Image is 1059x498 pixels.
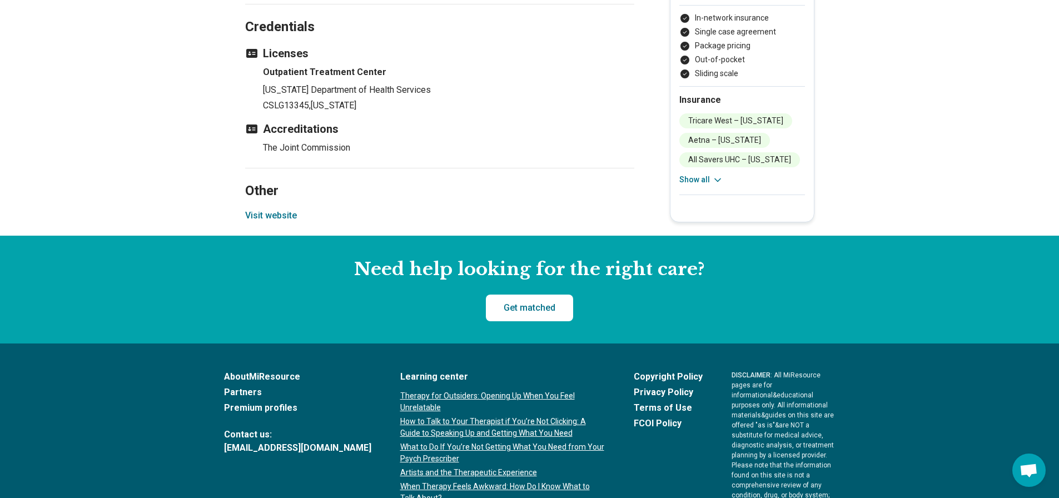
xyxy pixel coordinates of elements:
[732,371,770,379] span: DISCLAIMER
[263,83,634,97] p: [US_STATE] Department of Health Services
[679,12,805,79] ul: Payment options
[400,390,605,414] a: Therapy for Outsiders: Opening Up When You Feel Unrelatable
[400,370,605,384] a: Learning center
[634,417,703,430] a: FCOI Policy
[679,113,792,128] li: Tricare West – [US_STATE]
[309,100,356,111] span: , [US_STATE]
[224,386,371,399] a: Partners
[486,295,573,321] a: Get matched
[224,401,371,415] a: Premium profiles
[679,152,800,167] li: All Savers UHC – [US_STATE]
[245,209,297,222] button: Visit website
[263,99,634,112] p: CSLG13345
[263,66,634,79] h4: Outpatient Treatment Center
[400,441,605,465] a: What to Do If You’re Not Getting What You Need from Your Psych Prescriber
[679,93,805,107] h2: Insurance
[245,155,634,201] h2: Other
[224,428,371,441] span: Contact us:
[679,68,805,79] li: Sliding scale
[634,386,703,399] a: Privacy Policy
[400,416,605,439] a: How to Talk to Your Therapist if You’re Not Clicking: A Guide to Speaking Up and Getting What You...
[679,40,805,52] li: Package pricing
[634,370,703,384] a: Copyright Policy
[224,370,371,384] a: AboutMiResource
[400,467,605,479] a: Artists and the Therapeutic Experience
[9,258,1050,281] h2: Need help looking for the right care?
[245,121,634,137] h3: Accreditations
[679,12,805,24] li: In-network insurance
[679,133,770,148] li: Aetna – [US_STATE]
[679,26,805,38] li: Single case agreement
[245,46,634,61] h3: Licenses
[679,174,723,186] button: Show all
[263,141,634,155] li: The Joint Commission
[1012,454,1046,487] div: Open chat
[679,54,805,66] li: Out-of-pocket
[634,401,703,415] a: Terms of Use
[224,441,371,455] a: [EMAIL_ADDRESS][DOMAIN_NAME]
